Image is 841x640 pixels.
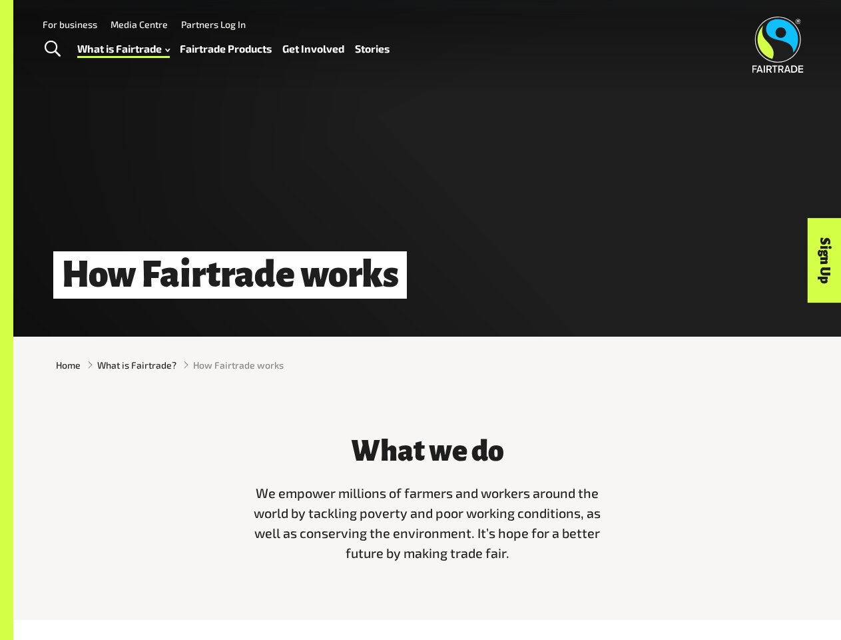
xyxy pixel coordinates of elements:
[180,39,272,58] a: Fairtrade Products
[254,485,601,560] span: We empower millions of farmers and workers around the world by tackling poverty and poor working ...
[56,358,81,372] a: Home
[355,39,390,58] a: Stories
[752,17,804,73] img: Fairtrade Australia New Zealand logo
[282,39,344,58] a: Get Involved
[181,19,246,30] a: Partners Log In
[53,251,407,299] h1: How Fairtrade works
[43,19,97,30] a: For business
[111,19,168,30] a: Media Centre
[246,436,609,468] h3: What we do
[36,33,69,66] a: Toggle Search
[97,358,176,372] a: What is Fairtrade?
[77,39,170,58] a: What is Fairtrade
[193,358,284,372] span: How Fairtrade works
